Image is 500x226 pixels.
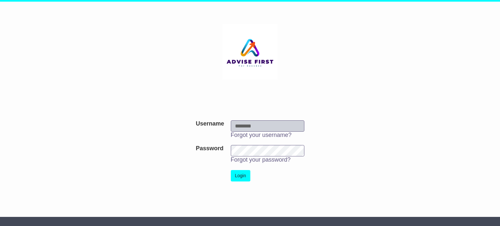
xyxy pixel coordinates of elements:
[196,120,224,127] label: Username
[231,156,291,163] a: Forgot your password?
[231,132,292,138] a: Forgot your username?
[196,145,223,152] label: Password
[222,24,278,79] img: Aspera Group Pty Ltd
[231,170,250,181] button: Login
